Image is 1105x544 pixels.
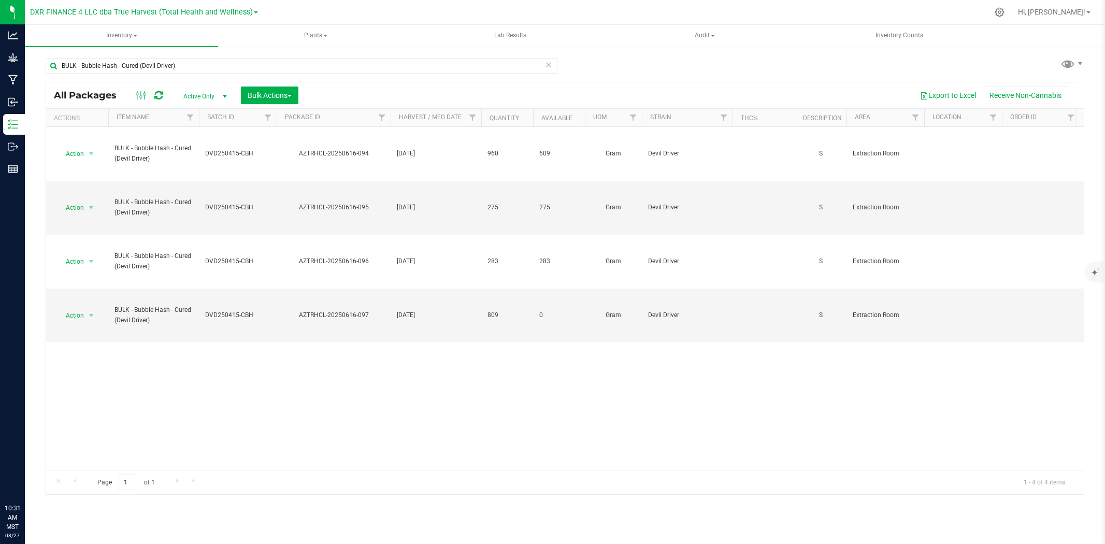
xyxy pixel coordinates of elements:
a: Inventory Counts [802,25,996,47]
div: S [801,202,840,213]
div: AZTRHCL-20250616-097 [275,310,392,320]
a: Filter [985,109,1002,126]
span: 283 [539,256,579,266]
a: Filter [715,109,733,126]
div: S [801,309,840,321]
span: Plants [220,25,412,46]
span: Audit [609,25,801,46]
span: 809 [487,310,527,320]
a: Filter [1063,109,1080,126]
button: Export to Excel [913,87,983,104]
div: AZTRHCL-20250616-095 [275,203,392,212]
span: Devil Driver [648,149,726,159]
a: Description [803,114,842,122]
button: Receive Non-Cannabis [983,87,1068,104]
span: Lab Results [480,31,540,40]
span: Action [56,147,84,161]
inline-svg: Inbound [8,97,18,107]
a: Harvest / Mfg Date [399,113,462,121]
a: Filter [182,109,199,126]
span: Extraction Room [853,203,918,212]
div: AZTRHCL-20250616-096 [275,256,392,266]
span: Hi, [PERSON_NAME]! [1018,8,1085,16]
span: 275 [487,203,527,212]
span: All Packages [54,90,127,101]
span: Gram [591,310,636,320]
span: Action [56,308,84,323]
a: Order ID [1010,113,1037,121]
span: Bulk Actions [248,91,292,99]
span: select [85,147,98,161]
a: Inventory [25,25,218,47]
span: [DATE] [397,149,475,159]
span: select [85,201,98,215]
inline-svg: Manufacturing [8,75,18,85]
a: Filter [260,109,277,126]
inline-svg: Outbound [8,141,18,152]
span: BULK - Bubble Hash - Cured (Devil Driver) [114,144,193,163]
a: Plants [219,25,412,47]
inline-svg: Grow [8,52,18,63]
a: Filter [374,109,391,126]
span: DVD250415-CBH [205,310,270,320]
p: 10:31 AM MST [5,504,20,532]
span: DVD250415-CBH [205,203,270,212]
a: Quantity [490,114,519,122]
input: Search Package ID, Item Name, SKU, Lot or Part Number... [46,58,557,74]
div: S [801,148,840,160]
span: BULK - Bubble Hash - Cured (Devil Driver) [114,251,193,271]
a: Audit [608,25,801,47]
inline-svg: Inventory [8,119,18,130]
span: 1 - 4 of 4 items [1015,475,1073,490]
span: [DATE] [397,256,475,266]
iframe: Resource center [10,461,41,492]
span: 609 [539,149,579,159]
span: [DATE] [397,203,475,212]
a: Filter [907,109,924,126]
span: [DATE] [397,310,475,320]
div: Actions [54,114,104,122]
span: Devil Driver [648,203,726,212]
span: Action [56,201,84,215]
a: Package ID [285,113,320,121]
div: AZTRHCL-20250616-094 [275,149,392,159]
span: Extraction Room [853,149,918,159]
span: Gram [591,203,636,212]
span: 283 [487,256,527,266]
a: Strain [650,113,671,121]
span: Gram [591,149,636,159]
a: Filter [625,109,642,126]
span: Extraction Room [853,256,918,266]
input: 1 [119,475,137,491]
span: 960 [487,149,527,159]
span: select [85,308,98,323]
span: DXR FINANCE 4 LLC dba True Harvest (Total Health and Wellness) [30,8,253,17]
div: Manage settings [993,7,1006,17]
a: Batch ID [207,113,234,121]
span: BULK - Bubble Hash - Cured (Devil Driver) [114,305,193,325]
span: Inventory Counts [862,31,937,40]
span: Page of 1 [89,475,163,491]
a: Lab Results [414,25,607,47]
a: Area [855,113,870,121]
a: UOM [593,113,607,121]
a: Available [541,114,572,122]
span: Devil Driver [648,256,726,266]
a: THC% [741,114,758,122]
span: DVD250415-CBH [205,149,270,159]
a: Item Name [117,113,150,121]
inline-svg: Analytics [8,30,18,40]
span: BULK - Bubble Hash - Cured (Devil Driver) [114,197,193,217]
button: Bulk Actions [241,87,298,104]
a: Filter [464,109,481,126]
a: Location [932,113,962,121]
span: select [85,254,98,269]
span: Gram [591,256,636,266]
span: 275 [539,203,579,212]
inline-svg: Reports [8,164,18,174]
p: 08/27 [5,532,20,539]
span: Action [56,254,84,269]
span: DVD250415-CBH [205,256,270,266]
span: Devil Driver [648,310,726,320]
